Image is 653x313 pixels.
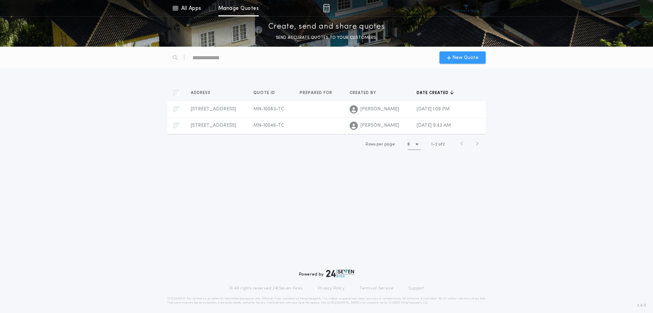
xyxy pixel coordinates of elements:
span: [PERSON_NAME] [361,106,399,113]
img: img [323,4,330,12]
span: Rows per page: [366,142,396,146]
span: [DATE] 9:43 AM [417,123,451,128]
h1: 5 [407,141,410,148]
button: Date created [417,90,454,96]
p: Create, send and share quotes [268,21,385,32]
span: [STREET_ADDRESS] [191,107,236,112]
p: SEND ACCURATE QUOTES TO YOUR CUSTOMERS. [276,34,377,41]
span: of 2 [438,141,445,147]
span: [STREET_ADDRESS] [191,123,236,128]
span: 2 [435,142,437,146]
span: 3.8.0 [637,302,646,309]
button: 5 [407,139,421,150]
span: Prepared for [300,90,334,96]
span: Address [191,90,212,96]
span: New Quote [452,54,479,61]
div: Powered by [299,269,354,278]
span: 1 [431,142,433,146]
a: Privacy Policy [318,286,345,291]
span: Quote ID [253,90,277,96]
button: Address [191,90,216,96]
img: logo [326,269,354,278]
span: Created by [350,90,378,96]
img: vs-icon [454,5,479,12]
span: Date created [417,90,450,96]
button: New Quote [439,51,486,64]
p: DISCLAIMER: This estimate is provided for informational purposes only. 24|Seven Fees, a product o... [167,297,486,305]
a: Support [408,286,424,291]
span: MN-10083-TC [253,107,284,112]
a: [URL][DOMAIN_NAME] [327,301,361,304]
span: [DATE] 1:09 PM [417,107,450,112]
button: Quote ID [253,90,280,96]
p: © All rights reserved. 24|Seven Fees [229,286,303,291]
button: Created by [350,90,381,96]
span: [PERSON_NAME] [361,122,399,129]
a: Terms of Service [359,286,394,291]
span: MN-10046-TC [253,123,284,128]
